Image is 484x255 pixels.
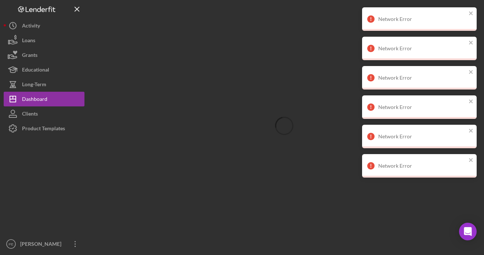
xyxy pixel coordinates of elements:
[378,75,466,81] div: Network Error
[4,106,84,121] button: Clients
[9,242,14,246] text: PE
[469,128,474,135] button: close
[469,98,474,105] button: close
[469,10,474,17] button: close
[4,92,84,106] button: Dashboard
[378,16,466,22] div: Network Error
[4,77,84,92] button: Long-Term
[4,33,84,48] button: Loans
[22,62,49,79] div: Educational
[22,33,35,50] div: Loans
[22,48,37,64] div: Grants
[378,104,466,110] div: Network Error
[4,62,84,77] button: Educational
[459,223,477,240] div: Open Intercom Messenger
[4,18,84,33] button: Activity
[378,134,466,139] div: Network Error
[4,237,84,251] button: PE[PERSON_NAME]
[22,77,46,94] div: Long-Term
[22,18,40,35] div: Activity
[378,163,466,169] div: Network Error
[22,106,38,123] div: Clients
[378,45,466,51] div: Network Error
[22,121,65,138] div: Product Templates
[469,157,474,164] button: close
[18,237,66,253] div: [PERSON_NAME]
[22,92,47,108] div: Dashboard
[4,121,84,136] button: Product Templates
[469,40,474,47] button: close
[469,69,474,76] button: close
[4,48,84,62] button: Grants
